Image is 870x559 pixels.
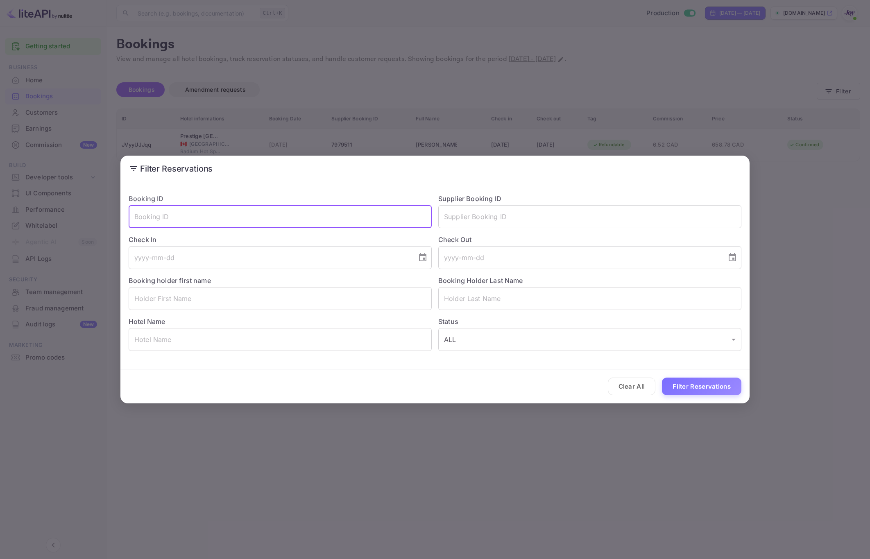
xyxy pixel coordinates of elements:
[120,156,750,182] h2: Filter Reservations
[662,378,741,395] button: Filter Reservations
[129,205,432,228] input: Booking ID
[438,205,741,228] input: Supplier Booking ID
[438,195,501,203] label: Supplier Booking ID
[438,235,741,244] label: Check Out
[438,276,523,285] label: Booking Holder Last Name
[608,378,656,395] button: Clear All
[438,287,741,310] input: Holder Last Name
[438,317,741,326] label: Status
[438,246,721,269] input: yyyy-mm-dd
[129,246,411,269] input: yyyy-mm-dd
[415,249,431,266] button: Choose date
[129,317,165,326] label: Hotel Name
[129,287,432,310] input: Holder First Name
[129,276,211,285] label: Booking holder first name
[724,249,741,266] button: Choose date
[129,328,432,351] input: Hotel Name
[438,328,741,351] div: ALL
[129,195,164,203] label: Booking ID
[129,235,432,244] label: Check In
